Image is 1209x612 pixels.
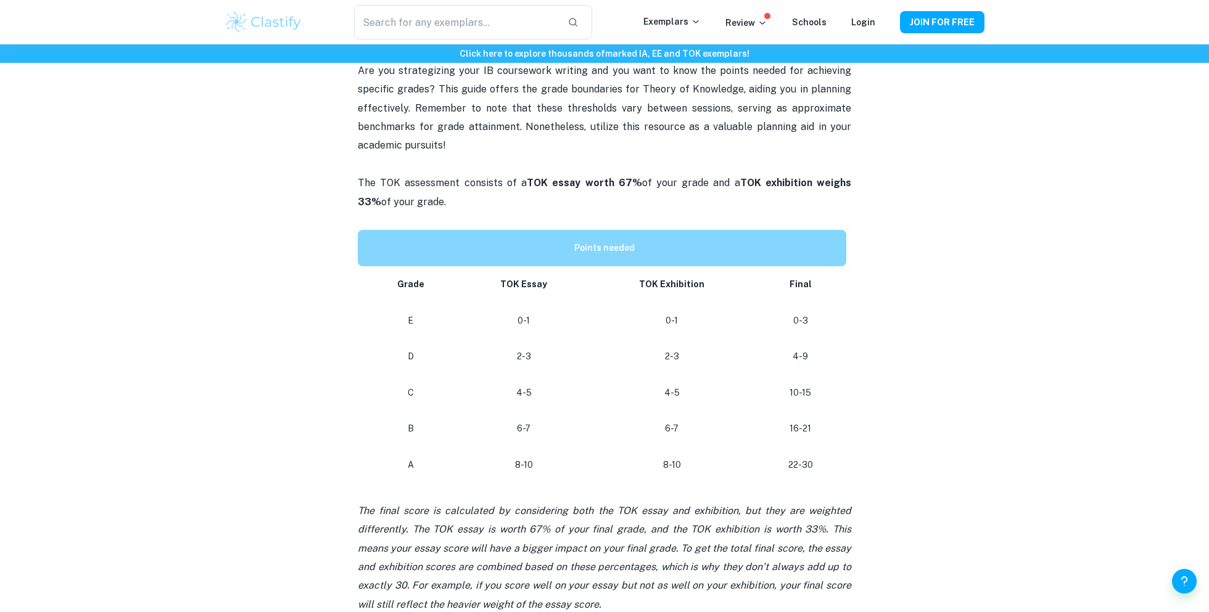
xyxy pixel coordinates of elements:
p: 0-1 [469,312,579,329]
p: E [373,312,449,329]
p: D [373,348,449,365]
strong: TOK Exhibition [639,279,704,289]
p: 4-5 [599,385,745,401]
p: 8-10 [599,457,745,473]
p: Are you strategizing your IB coursework writing and you want to know the points needed for achiev... [358,62,851,174]
a: Schools [792,17,827,27]
p: 6-7 [599,420,745,437]
p: 8-10 [469,457,579,473]
strong: TOK exhibition weighs 33% [358,177,851,207]
p: Exemplars [643,15,701,28]
p: 10-15 [765,385,836,401]
p: 6-7 [469,420,579,437]
p: 0-1 [599,312,745,329]
p: 16-21 [765,420,836,437]
input: Search for any exemplars... [354,5,558,39]
strong: Final [790,279,812,289]
p: 2-3 [469,348,579,365]
strong: TOK essay worth 67% [527,177,642,189]
p: 22-30 [765,457,836,473]
strong: TOK Essay [500,279,547,289]
img: Clastify logo [225,10,303,35]
p: A [373,457,449,473]
button: Help and Feedback [1172,569,1197,594]
button: JOIN FOR FREE [900,11,984,33]
p: The TOK assessment consists of a of your grade and a of your grade. [358,174,851,230]
strong: Grade [397,279,424,289]
a: Login [851,17,875,27]
p: C [373,385,449,401]
i: The final score is calculated by considering both the TOK essay and exhibition, but they are weig... [358,505,851,610]
p: Points needed [373,240,836,256]
p: 4-5 [469,385,579,401]
p: 2-3 [599,348,745,365]
p: B [373,420,449,437]
p: Review [725,16,767,30]
p: 4-9 [765,348,836,365]
p: 0-3 [765,312,836,329]
h6: Click here to explore thousands of marked IA, EE and TOK exemplars ! [2,47,1207,60]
